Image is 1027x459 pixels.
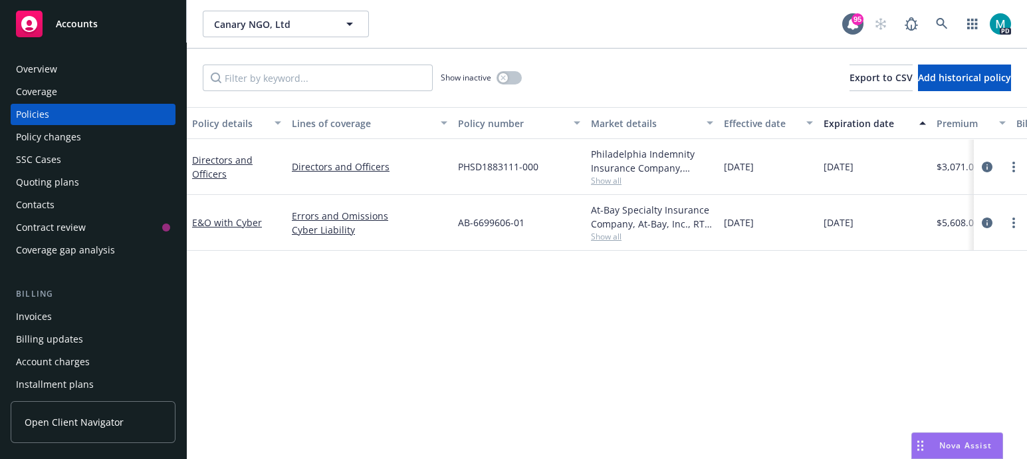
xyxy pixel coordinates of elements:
button: Policy details [187,107,286,139]
div: Lines of coverage [292,116,433,130]
div: Philadelphia Indemnity Insurance Company, [GEOGRAPHIC_DATA] Insurance Companies [591,147,713,175]
a: E&O with Cyber [192,216,262,229]
span: [DATE] [724,160,754,174]
span: [DATE] [824,216,854,230]
span: Open Client Navigator [25,415,124,429]
a: Invoices [11,306,175,327]
button: Effective date [719,107,818,139]
button: Nova Assist [911,432,1003,459]
div: Policy number [458,116,566,130]
span: Add historical policy [918,71,1011,84]
div: Contacts [16,194,55,216]
div: Billing updates [16,329,83,350]
img: photo [990,13,1011,35]
span: Export to CSV [850,71,913,84]
input: Filter by keyword... [203,65,433,91]
a: Coverage [11,81,175,102]
a: Contacts [11,194,175,216]
div: Overview [16,59,57,80]
div: Policies [16,104,49,125]
a: circleInformation [979,215,995,231]
div: Effective date [724,116,798,130]
div: Installment plans [16,374,94,395]
button: Canary NGO, Ltd [203,11,369,37]
button: Lines of coverage [286,107,453,139]
span: Show inactive [441,72,491,83]
span: Canary NGO, Ltd [214,17,329,31]
a: Accounts [11,5,175,43]
span: Accounts [56,19,98,29]
div: Premium [937,116,991,130]
a: Cyber Liability [292,223,447,237]
button: Policy number [453,107,586,139]
div: Coverage [16,81,57,102]
div: Policy details [192,116,267,130]
button: Premium [931,107,1011,139]
span: [DATE] [724,216,754,230]
span: $5,608.00 [937,216,979,230]
div: Coverage gap analysis [16,239,115,261]
a: Quoting plans [11,172,175,193]
a: Billing updates [11,329,175,350]
span: PHSD1883111-000 [458,160,538,174]
a: SSC Cases [11,149,175,170]
a: Installment plans [11,374,175,395]
div: Billing [11,287,175,301]
button: Export to CSV [850,65,913,91]
div: Contract review [16,217,86,238]
button: Add historical policy [918,65,1011,91]
div: At-Bay Specialty Insurance Company, At-Bay, Inc., RT Specialty Insurance Services, LLC (RSG Speci... [591,203,713,231]
div: Policy changes [16,126,81,148]
button: Expiration date [818,107,931,139]
button: Market details [586,107,719,139]
div: 95 [852,13,863,25]
a: Directors and Officers [192,154,253,180]
a: Start snowing [867,11,894,37]
div: Expiration date [824,116,911,130]
a: Account charges [11,351,175,373]
a: Switch app [959,11,986,37]
a: Search [929,11,955,37]
a: Directors and Officers [292,160,447,174]
div: Invoices [16,306,52,327]
span: Nova Assist [939,440,992,451]
a: Coverage gap analysis [11,239,175,261]
a: Policies [11,104,175,125]
span: [DATE] [824,160,854,174]
div: Account charges [16,351,90,373]
a: circleInformation [979,159,995,175]
a: more [1006,215,1022,231]
a: more [1006,159,1022,175]
div: Market details [591,116,699,130]
div: Quoting plans [16,172,79,193]
a: Contract review [11,217,175,238]
span: Show all [591,175,713,186]
a: Errors and Omissions [292,209,447,223]
a: Report a Bug [898,11,925,37]
div: SSC Cases [16,149,61,170]
div: Drag to move [912,433,929,458]
a: Policy changes [11,126,175,148]
span: $3,071.00 [937,160,979,174]
span: Show all [591,231,713,242]
a: Overview [11,59,175,80]
span: AB-6699606-01 [458,216,524,230]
